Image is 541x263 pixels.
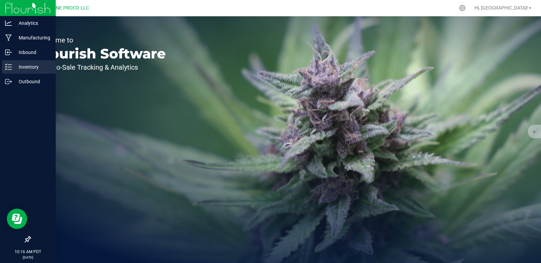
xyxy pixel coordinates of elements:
p: Manufacturing [12,34,53,42]
p: Inventory [12,63,53,71]
p: 10:16 AM PDT [3,249,53,255]
inline-svg: Inventory [5,64,12,70]
p: Analytics [12,19,53,27]
p: Welcome to [37,37,166,43]
p: Seed-to-Sale Tracking & Analytics [37,64,166,71]
inline-svg: Inbound [5,49,12,56]
p: [DATE] [3,255,53,260]
p: Inbound [12,48,53,56]
p: Outbound [12,77,53,86]
iframe: Resource center [7,209,27,229]
span: DUNE PROCO LLC [50,5,89,11]
inline-svg: Manufacturing [5,34,12,41]
p: Flourish Software [37,47,166,60]
div: Manage settings [458,5,467,11]
inline-svg: Outbound [5,78,12,85]
span: Hi, [GEOGRAPHIC_DATA]! [474,5,528,11]
inline-svg: Analytics [5,20,12,27]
